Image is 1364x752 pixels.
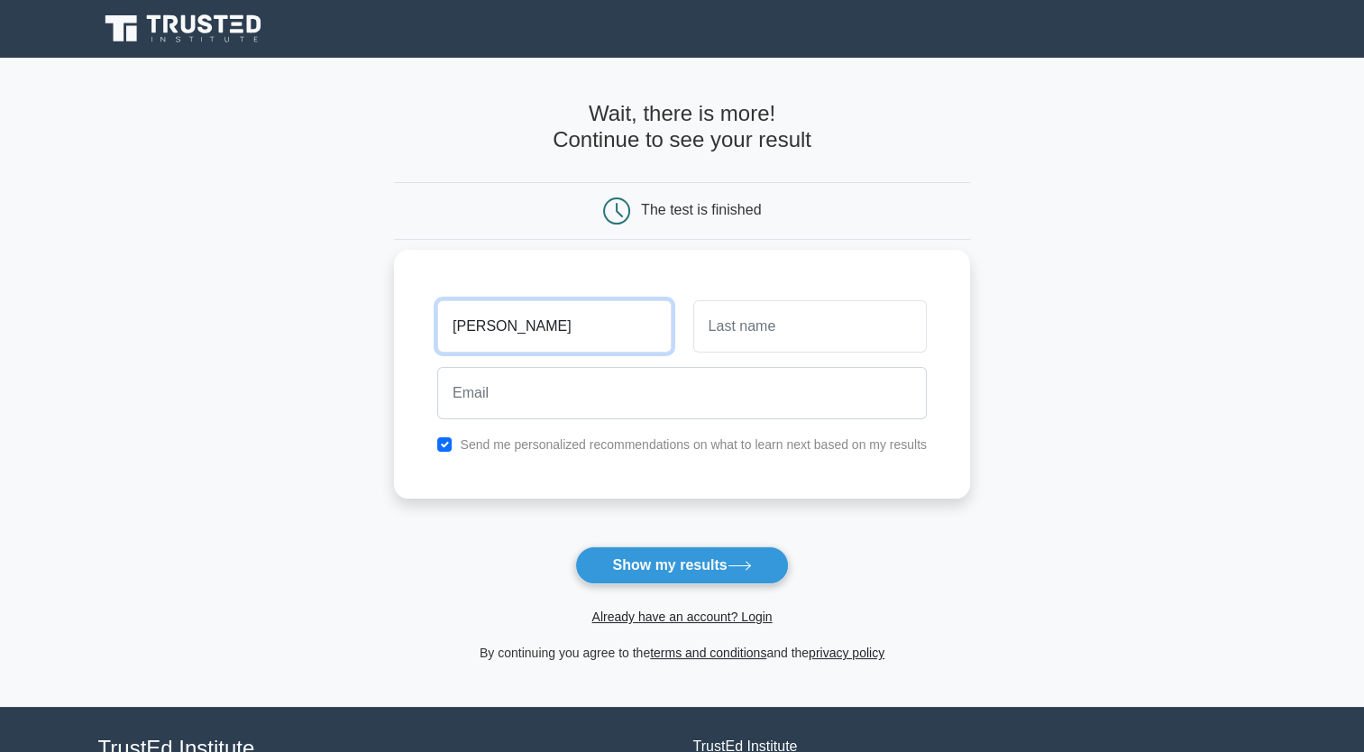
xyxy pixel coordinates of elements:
[591,610,772,624] a: Already have an account? Login
[394,101,970,153] h4: Wait, there is more! Continue to see your result
[437,300,671,353] input: First name
[575,546,788,584] button: Show my results
[383,642,981,664] div: By continuing you agree to the and the
[650,646,766,660] a: terms and conditions
[641,202,761,217] div: The test is finished
[437,367,927,419] input: Email
[460,437,927,452] label: Send me personalized recommendations on what to learn next based on my results
[809,646,884,660] a: privacy policy
[693,300,927,353] input: Last name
